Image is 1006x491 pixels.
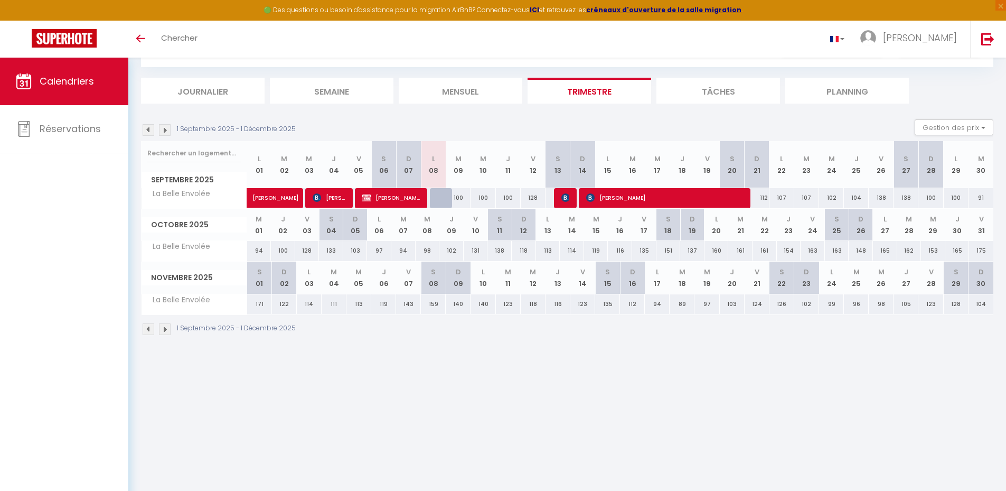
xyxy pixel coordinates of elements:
[464,241,488,261] div: 131
[247,241,271,261] div: 94
[371,294,396,314] div: 119
[834,214,839,224] abbr: S
[521,262,546,294] th: 12
[897,241,922,261] div: 162
[421,262,446,294] th: 08
[844,262,869,294] th: 25
[803,154,810,164] abbr: M
[446,141,471,188] th: 09
[679,267,685,277] abbr: M
[487,241,512,261] div: 138
[329,214,334,224] abbr: S
[819,294,844,314] div: 99
[297,294,322,314] div: 114
[670,141,694,188] th: 18
[272,141,297,188] th: 02
[322,141,346,188] th: 04
[656,209,681,241] th: 18
[918,188,943,208] div: 100
[396,141,421,188] th: 07
[346,262,371,294] th: 05
[894,188,918,208] div: 138
[705,154,710,164] abbr: V
[40,75,94,88] span: Calendriers
[546,141,570,188] th: 13
[794,188,819,208] div: 107
[416,209,440,241] th: 08
[455,154,462,164] abbr: M
[844,188,869,208] div: 104
[904,267,908,277] abbr: J
[715,214,718,224] abbr: L
[620,262,645,294] th: 16
[894,262,918,294] th: 27
[754,154,759,164] abbr: D
[406,267,411,277] abbr: V
[969,188,993,208] div: 91
[928,154,934,164] abbr: D
[505,267,511,277] abbr: M
[421,294,446,314] div: 159
[954,267,958,277] abbr: S
[645,262,670,294] th: 17
[530,5,539,14] a: ICI
[969,141,993,188] th: 30
[918,294,943,314] div: 123
[955,214,960,224] abbr: J
[656,241,681,261] div: 151
[580,154,585,164] abbr: D
[546,294,570,314] div: 116
[780,154,783,164] abbr: L
[8,4,40,36] button: Ouvrir le widget de chat LiveChat
[978,154,984,164] abbr: M
[632,241,656,261] div: 135
[883,214,887,224] abbr: L
[737,214,744,224] abbr: M
[944,294,969,314] div: 128
[897,209,922,241] th: 28
[272,262,297,294] th: 02
[945,209,970,241] th: 30
[480,154,486,164] abbr: M
[954,154,957,164] abbr: L
[753,241,777,261] div: 161
[944,262,969,294] th: 29
[769,294,794,314] div: 126
[704,241,729,261] div: 160
[371,141,396,188] th: 06
[595,141,620,188] th: 15
[521,294,546,314] div: 118
[981,32,994,45] img: logout
[753,209,777,241] th: 22
[142,270,247,285] span: Novembre 2025
[530,267,536,277] abbr: M
[356,154,361,164] abbr: V
[496,188,521,208] div: 100
[295,209,319,241] th: 03
[546,262,570,294] th: 13
[446,294,471,314] div: 140
[521,141,546,188] th: 12
[546,214,549,224] abbr: L
[536,241,560,261] div: 113
[944,141,969,188] th: 29
[680,154,684,164] abbr: J
[873,209,897,241] th: 27
[143,294,213,306] span: La Belle Envolée
[319,209,343,241] th: 04
[271,209,295,241] th: 02
[556,154,560,164] abbr: S
[512,241,536,261] div: 118
[424,214,430,224] abbr: M
[666,214,671,224] abbr: S
[804,267,809,277] abbr: D
[786,214,791,224] abbr: J
[297,141,322,188] th: 03
[849,209,873,241] th: 26
[586,188,744,208] span: [PERSON_NAME]
[642,214,646,224] abbr: V
[560,241,584,261] div: 114
[801,241,825,261] div: 163
[271,241,295,261] div: 100
[177,323,296,333] p: 1 Septembre 2025 - 1 Décembre 2025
